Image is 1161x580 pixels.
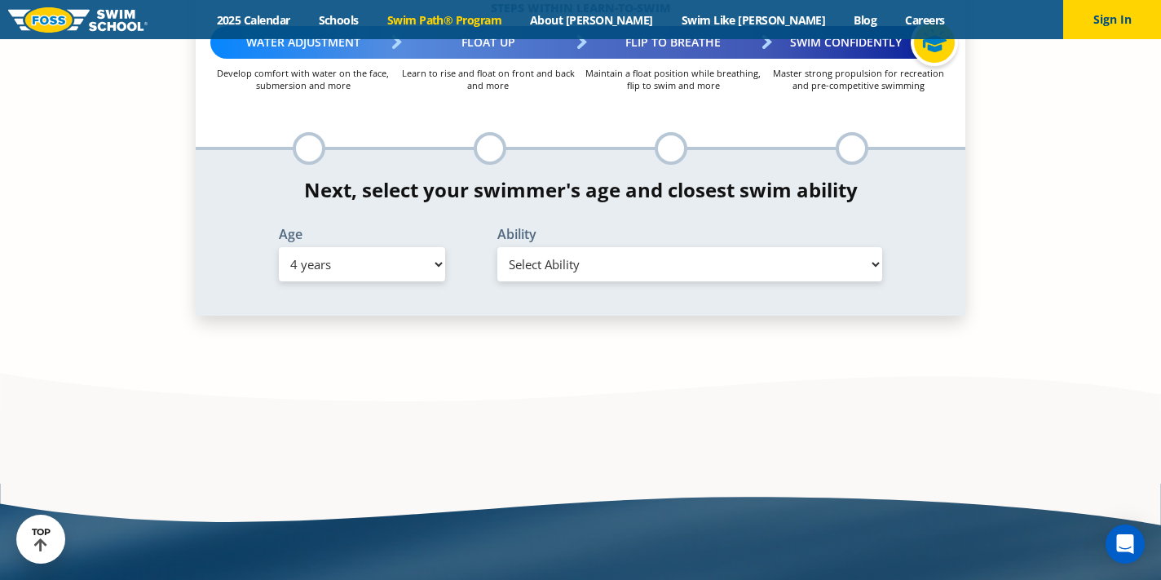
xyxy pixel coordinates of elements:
div: Swim Confidently [766,26,951,59]
a: Swim Like [PERSON_NAME] [667,12,840,28]
label: Age [279,228,445,241]
p: Develop comfort with water on the face, submersion and more [210,67,395,91]
h4: Next, select your swimmer's age and closest swim ability [196,179,965,201]
p: Learn to rise and float on front and back and more [395,67,580,91]
label: Ability [497,228,882,241]
div: Water Adjustment [210,26,395,59]
a: Swim Path® Program [373,12,515,28]
p: Maintain a float position while breathing, flip to swim and more [580,67,766,91]
a: 2025 Calendar [202,12,304,28]
div: Open Intercom Messenger [1106,525,1145,564]
p: Master strong propulsion for recreation and pre-competitive swimming [766,67,951,91]
div: Float Up [395,26,580,59]
a: Careers [891,12,959,28]
img: FOSS Swim School Logo [8,7,148,33]
a: Blog [840,12,891,28]
a: About [PERSON_NAME] [516,12,668,28]
div: TOP [32,527,51,552]
a: Schools [304,12,373,28]
div: Flip to Breathe [580,26,766,59]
